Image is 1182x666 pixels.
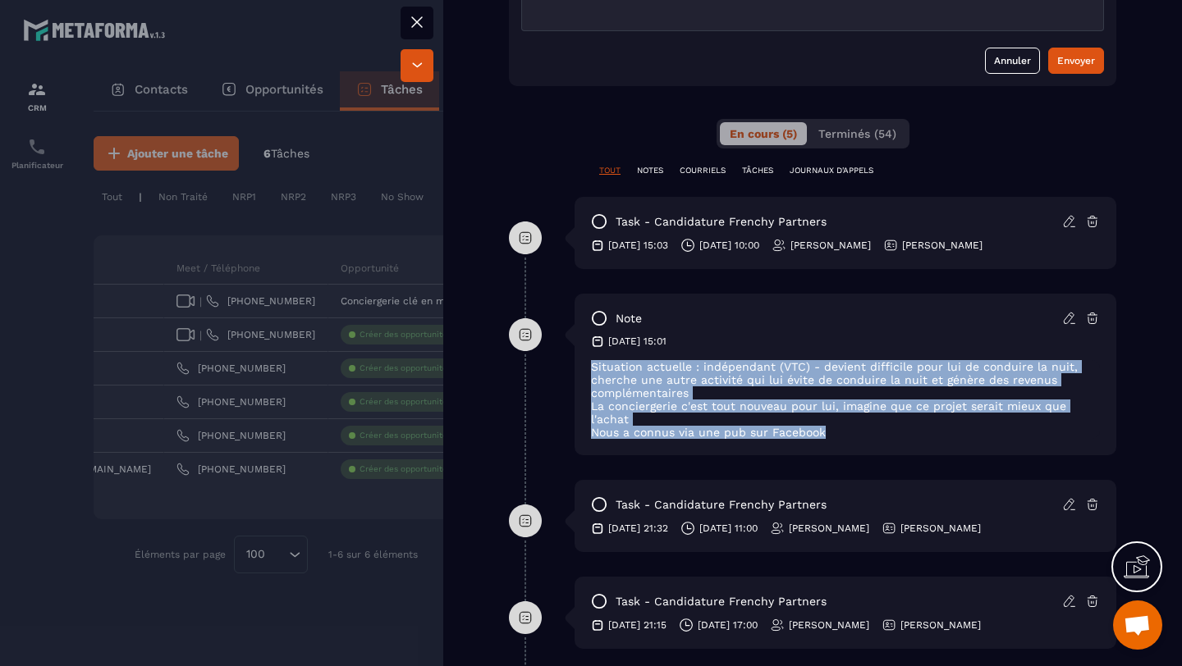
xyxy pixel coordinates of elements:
p: Nous a connus via une pub sur Facebook [591,426,1100,439]
p: [DATE] 21:15 [608,618,667,632]
p: [DATE] 21:32 [608,522,668,535]
p: [DATE] 10:00 [699,239,759,252]
button: Terminés (54) [809,122,906,145]
p: task - Candidature Frenchy Partners [616,214,827,230]
p: TÂCHES [742,165,773,176]
p: JOURNAUX D'APPELS [790,165,873,176]
p: NOTES [637,165,663,176]
button: Annuler [985,48,1040,74]
p: [PERSON_NAME] [900,522,981,535]
button: Envoyer [1048,48,1104,74]
span: Terminés (54) [818,127,896,140]
p: [DATE] 15:03 [608,239,668,252]
p: [DATE] 11:00 [699,522,758,535]
p: [DATE] 15:01 [608,335,667,348]
p: [PERSON_NAME] [902,239,983,252]
p: [PERSON_NAME] [789,618,869,632]
p: La conciergerie c'est tout nouveau pour lui, imagine que ce projet serait mieux que l'achat [591,399,1100,426]
p: [PERSON_NAME] [900,618,981,632]
p: [PERSON_NAME] [790,239,871,252]
p: task - Candidature Frenchy Partners [616,497,827,513]
p: [PERSON_NAME] [789,522,869,535]
button: En cours (5) [720,122,807,145]
div: Envoyer [1057,52,1095,69]
span: En cours (5) [730,127,797,140]
p: Situation actuelle : indépendant (VTC) - devient difficile pour lui de conduire la nuit, cherche ... [591,360,1100,399]
p: [DATE] 17:00 [698,618,758,632]
div: Ouvrir le chat [1113,600,1162,650]
p: note [616,311,642,326]
p: TOUT [599,165,621,176]
p: COURRIELS [680,165,726,176]
p: task - Candidature Frenchy Partners [616,594,827,609]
